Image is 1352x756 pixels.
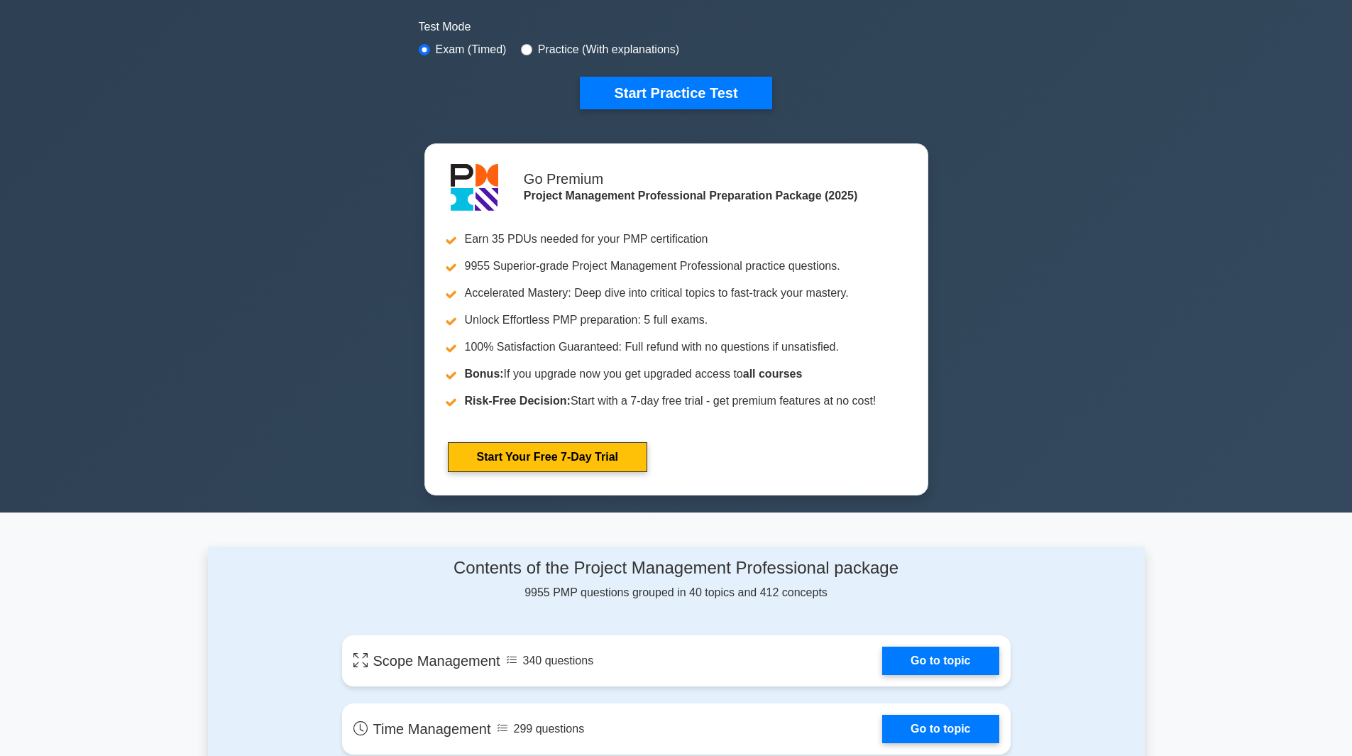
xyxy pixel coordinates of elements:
div: 9955 PMP questions grouped in 40 topics and 412 concepts [342,558,1011,601]
label: Test Mode [419,18,934,35]
a: Start Your Free 7-Day Trial [448,442,647,472]
label: Exam (Timed) [436,41,507,58]
h4: Contents of the Project Management Professional package [342,558,1011,579]
button: Start Practice Test [580,77,771,109]
label: Practice (With explanations) [538,41,679,58]
a: Go to topic [882,715,999,743]
a: Go to topic [882,647,999,675]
